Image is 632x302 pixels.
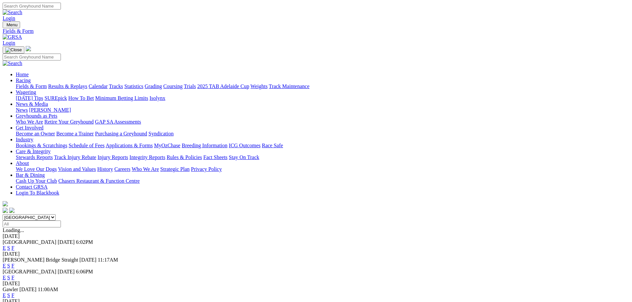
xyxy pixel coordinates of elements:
a: F [12,292,14,298]
a: Weights [250,83,268,89]
span: [DATE] [58,269,75,274]
div: Get Involved [16,131,629,137]
span: Gawler [3,287,18,292]
span: 6:02PM [76,239,93,245]
img: logo-grsa-white.png [26,46,31,51]
a: Wagering [16,89,36,95]
a: E [3,292,6,298]
img: facebook.svg [3,208,8,213]
a: GAP SA Assessments [95,119,141,125]
a: Coursing [163,83,183,89]
a: Home [16,72,29,77]
a: Stewards Reports [16,154,53,160]
div: Wagering [16,95,629,101]
button: Toggle navigation [3,21,20,28]
img: Close [5,47,22,53]
a: About [16,160,29,166]
input: Select date [3,221,61,227]
a: Strategic Plan [160,166,190,172]
a: Who We Are [132,166,159,172]
div: Greyhounds as Pets [16,119,629,125]
img: Search [3,10,22,15]
a: SUREpick [44,95,67,101]
a: Bookings & Scratchings [16,143,67,148]
a: Login [3,15,15,21]
a: E [3,263,6,268]
a: F [12,275,14,280]
input: Search [3,54,61,60]
img: twitter.svg [9,208,14,213]
div: News & Media [16,107,629,113]
a: Minimum Betting Limits [95,95,148,101]
div: [DATE] [3,233,629,239]
a: Purchasing a Greyhound [95,131,147,136]
a: Applications & Forms [106,143,153,148]
span: [DATE] [58,239,75,245]
a: Who We Are [16,119,43,125]
a: Chasers Restaurant & Function Centre [58,178,140,184]
a: 2025 TAB Adelaide Cup [197,83,249,89]
a: [PERSON_NAME] [29,107,71,113]
a: E [3,275,6,280]
span: [PERSON_NAME] Bridge Straight [3,257,78,263]
img: logo-grsa-white.png [3,201,8,206]
a: Care & Integrity [16,149,51,154]
a: Injury Reports [97,154,128,160]
span: [DATE] [79,257,96,263]
a: Isolynx [149,95,165,101]
a: Calendar [89,83,108,89]
a: Track Maintenance [269,83,309,89]
div: Fields & Form [3,28,629,34]
a: Syndication [148,131,173,136]
a: Cash Up Your Club [16,178,57,184]
a: Track Injury Rebate [54,154,96,160]
a: Racing [16,78,31,83]
span: 11:17AM [98,257,118,263]
a: News [16,107,28,113]
input: Search [3,3,61,10]
a: Get Involved [16,125,43,130]
a: Privacy Policy [191,166,222,172]
div: [DATE] [3,281,629,287]
div: About [16,166,629,172]
a: Become a Trainer [56,131,94,136]
a: Fact Sheets [203,154,227,160]
a: Statistics [124,83,144,89]
span: Loading... [3,227,24,233]
a: S [7,275,10,280]
a: Greyhounds as Pets [16,113,57,119]
a: S [7,292,10,298]
button: Toggle navigation [3,46,24,54]
a: Breeding Information [182,143,227,148]
a: Careers [114,166,130,172]
span: [DATE] [19,287,37,292]
div: Industry [16,143,629,149]
a: Retire Your Greyhound [44,119,94,125]
a: How To Bet [68,95,94,101]
a: Trials [184,83,196,89]
a: Integrity Reports [129,154,165,160]
a: Rules & Policies [167,154,202,160]
span: [GEOGRAPHIC_DATA] [3,269,56,274]
span: [GEOGRAPHIC_DATA] [3,239,56,245]
div: Care & Integrity [16,154,629,160]
a: Race Safe [262,143,283,148]
a: Schedule of Fees [68,143,104,148]
a: Bar & Dining [16,172,45,178]
a: S [7,263,10,268]
a: Become an Owner [16,131,55,136]
img: GRSA [3,34,22,40]
a: F [12,263,14,268]
a: Industry [16,137,33,142]
img: Search [3,60,22,66]
a: Contact GRSA [16,184,47,190]
a: Stay On Track [229,154,259,160]
a: MyOzChase [154,143,180,148]
a: Vision and Values [58,166,96,172]
a: History [97,166,113,172]
a: [DATE] Tips [16,95,43,101]
div: Bar & Dining [16,178,629,184]
a: Tracks [109,83,123,89]
span: Menu [7,22,17,27]
a: Fields & Form [16,83,47,89]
